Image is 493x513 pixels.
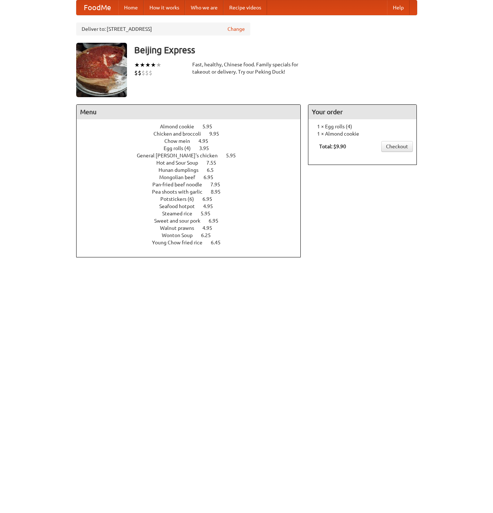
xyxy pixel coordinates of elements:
[76,43,127,97] img: angular.jpg
[154,218,232,224] a: Sweet and sour pork 6.95
[159,167,206,173] span: Hunan dumplings
[210,182,227,187] span: 7.95
[207,167,221,173] span: 6.5
[308,105,416,119] h4: Your order
[153,131,208,137] span: Chicken and broccoli
[76,22,250,36] div: Deliver to: [STREET_ADDRESS]
[162,232,200,238] span: Wonton Soup
[154,218,208,224] span: Sweet and sour pork
[140,61,145,69] li: ★
[137,153,249,158] a: General [PERSON_NAME]'s chicken 5.95
[152,240,234,245] a: Young Chow fried rice 6.45
[162,211,224,216] a: Steamed rice 5.95
[77,0,118,15] a: FoodMe
[152,182,234,187] a: Pan-fried beef noodle 7.95
[223,0,267,15] a: Recipe videos
[141,69,145,77] li: $
[156,61,161,69] li: ★
[192,61,301,75] div: Fast, healthy, Chinese food. Family specials for takeout or delivery. Try our Peking Duck!
[381,141,413,152] a: Checkout
[160,124,226,129] a: Almond cookie 5.95
[149,69,152,77] li: $
[312,123,413,130] li: 1 × Egg rolls (4)
[204,174,221,180] span: 6.95
[203,203,220,209] span: 4.95
[312,130,413,137] li: 1 × Almond cookie
[145,69,149,77] li: $
[159,174,202,180] span: Mongolian beef
[211,189,228,195] span: 8.95
[387,0,410,15] a: Help
[226,153,243,158] span: 5.95
[164,138,197,144] span: Chow mein
[162,211,200,216] span: Steamed rice
[137,153,225,158] span: General [PERSON_NAME]'s chicken
[206,160,223,166] span: 7.55
[134,69,138,77] li: $
[152,189,234,195] a: Pea shoots with garlic 8.95
[198,138,215,144] span: 4.95
[144,0,185,15] a: How it works
[145,61,151,69] li: ★
[202,196,219,202] span: 6.95
[118,0,144,15] a: Home
[138,69,141,77] li: $
[159,167,227,173] a: Hunan dumplings 6.5
[202,225,219,231] span: 4.95
[164,145,222,151] a: Egg rolls (4) 3.95
[185,0,223,15] a: Who we are
[199,145,216,151] span: 3.95
[319,144,346,149] b: Total: $9.90
[159,174,227,180] a: Mongolian beef 6.95
[201,211,218,216] span: 5.95
[160,196,226,202] a: Potstickers (6) 6.95
[156,160,230,166] a: Hot and Sour Soup 7.55
[164,145,198,151] span: Egg rolls (4)
[160,225,201,231] span: Walnut prawns
[151,61,156,69] li: ★
[202,124,219,129] span: 5.95
[160,196,201,202] span: Potstickers (6)
[152,189,210,195] span: Pea shoots with garlic
[201,232,218,238] span: 6.25
[211,240,228,245] span: 6.45
[159,203,202,209] span: Seafood hotpot
[209,131,226,137] span: 9.95
[152,240,210,245] span: Young Chow fried rice
[164,138,222,144] a: Chow mein 4.95
[209,218,226,224] span: 6.95
[227,25,245,33] a: Change
[134,61,140,69] li: ★
[156,160,205,166] span: Hot and Sour Soup
[159,203,226,209] a: Seafood hotpot 4.95
[160,225,226,231] a: Walnut prawns 4.95
[134,43,417,57] h3: Beijing Express
[162,232,224,238] a: Wonton Soup 6.25
[153,131,233,137] a: Chicken and broccoli 9.95
[77,105,301,119] h4: Menu
[160,124,201,129] span: Almond cookie
[152,182,209,187] span: Pan-fried beef noodle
